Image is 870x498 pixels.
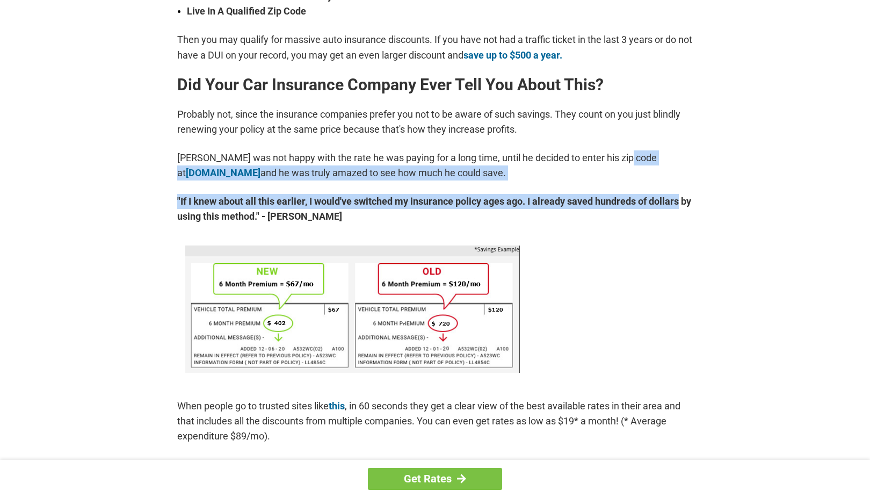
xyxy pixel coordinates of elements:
a: this [329,400,345,412]
a: save up to $500 a year. [463,49,562,61]
strong: "If I knew about all this earlier, I would've switched my insurance policy ages ago. I already sa... [177,194,693,224]
p: Then you may qualify for massive auto insurance discounts. If you have not had a traffic ticket i... [177,32,693,62]
strong: Live In A Qualified Zip Code [187,4,693,19]
p: Probably not, since the insurance companies prefer you not to be aware of such savings. They coun... [177,107,693,137]
a: Get Rates [368,468,502,490]
p: When people go to trusted sites like , in 60 seconds they get a clear view of the best available ... [177,399,693,444]
p: [PERSON_NAME] was not happy with the rate he was paying for a long time, until he decided to ente... [177,150,693,181]
h2: Did Your Car Insurance Company Ever Tell You About This? [177,76,693,93]
img: savings [185,246,520,373]
a: [DOMAIN_NAME] [186,167,260,178]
